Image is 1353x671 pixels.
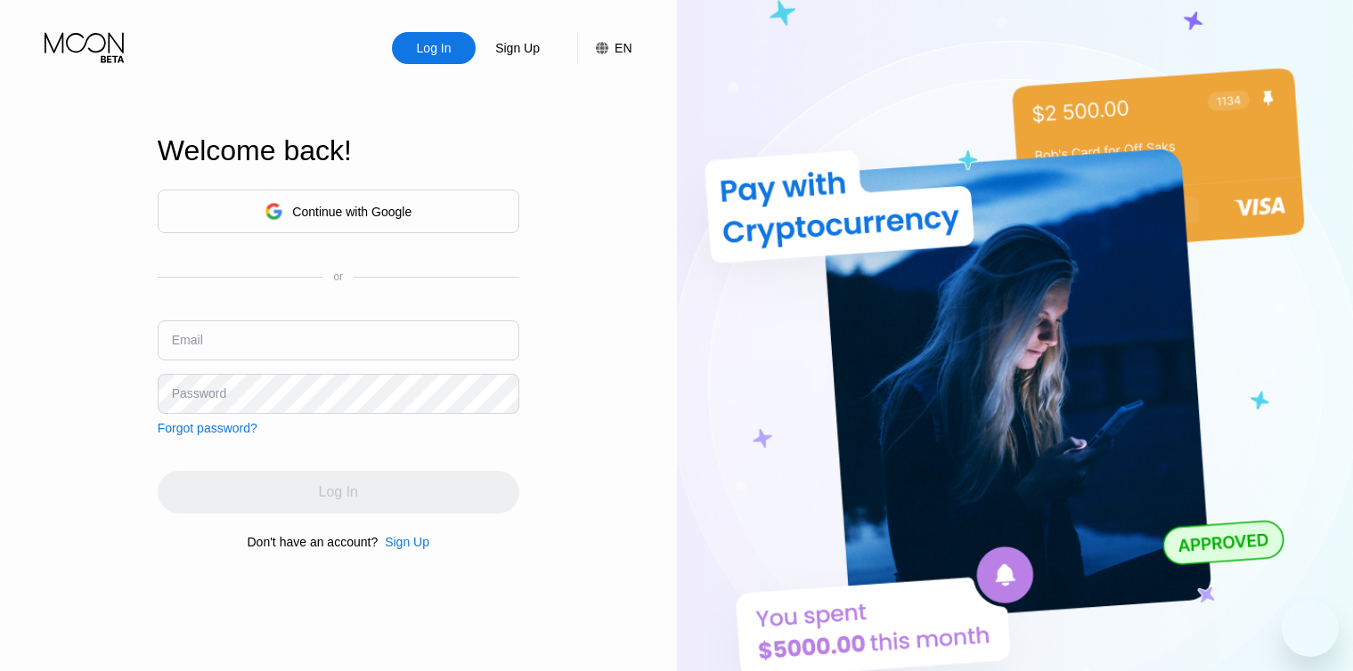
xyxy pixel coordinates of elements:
[493,39,542,57] div: Sign Up
[172,386,226,400] div: Password
[172,333,203,347] div: Email
[248,535,379,549] div: Don't have an account?
[476,32,559,64] div: Sign Up
[158,421,257,435] div: Forgot password?
[158,190,519,233] div: Continue with Google
[158,134,519,167] div: Welcome back!
[385,535,429,549] div: Sign Up
[615,41,632,55] div: EN
[1282,600,1339,657] iframe: Button to launch messaging window
[577,32,632,64] div: EN
[333,271,343,283] div: or
[415,39,453,57] div: Log In
[292,205,412,219] div: Continue with Google
[378,535,429,549] div: Sign Up
[392,32,476,64] div: Log In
